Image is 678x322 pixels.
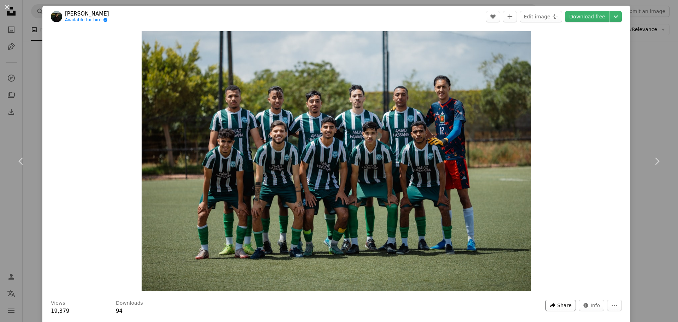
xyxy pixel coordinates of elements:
span: Share [557,300,571,311]
span: 19,379 [51,308,70,314]
button: Zoom in on this image [142,31,531,291]
a: Download free [565,11,609,22]
button: More Actions [607,300,622,311]
img: Go to Salah Regouane's profile [51,11,62,22]
h3: Views [51,300,65,307]
h3: Downloads [116,300,143,307]
a: Next [636,127,678,195]
button: Choose download size [610,11,622,22]
span: 94 [116,308,123,314]
span: Info [591,300,600,311]
a: Available for hire [65,17,109,23]
button: Stats about this image [579,300,605,311]
button: Like [486,11,500,22]
a: [PERSON_NAME] [65,10,109,17]
button: Edit image [520,11,562,22]
button: Add to Collection [503,11,517,22]
img: A soccer team stands together on a field. [142,31,531,291]
button: Share this image [545,300,576,311]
